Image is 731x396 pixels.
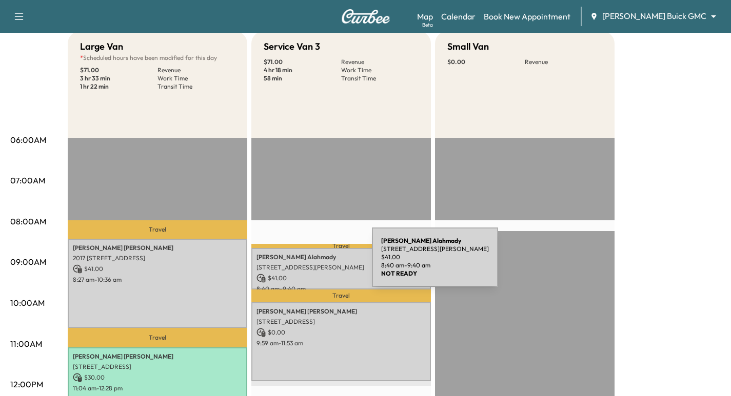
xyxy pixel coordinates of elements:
[447,58,525,66] p: $ 0.00
[73,244,242,252] p: [PERSON_NAME] [PERSON_NAME]
[157,82,235,91] p: Transit Time
[73,254,242,262] p: 2017 [STREET_ADDRESS]
[381,261,489,269] p: 8:40 am - 9:40 am
[341,9,390,24] img: Curbee Logo
[264,66,341,74] p: 4 hr 18 min
[381,237,461,244] b: [PERSON_NAME] Alahmady
[10,134,46,146] p: 06:00AM
[341,58,419,66] p: Revenue
[68,220,247,239] p: Travel
[68,328,247,347] p: Travel
[256,318,426,326] p: [STREET_ADDRESS]
[441,10,476,23] a: Calendar
[80,82,157,91] p: 1 hr 22 min
[417,10,433,23] a: MapBeta
[80,74,157,82] p: 3 hr 33 min
[73,264,242,274] p: $ 41.00
[10,174,45,186] p: 07:00AM
[256,285,426,293] p: 8:40 am - 9:40 am
[73,384,242,392] p: 11:04 am - 12:28 pm
[10,297,45,309] p: 10:00AM
[10,378,43,390] p: 12:00PM
[264,74,341,82] p: 58 min
[157,74,235,82] p: Work Time
[80,39,123,54] h5: Large Van
[256,307,426,316] p: [PERSON_NAME] [PERSON_NAME]
[251,289,431,303] p: Travel
[256,328,426,337] p: $ 0.00
[341,66,419,74] p: Work Time
[73,276,242,284] p: 8:27 am - 10:36 am
[381,245,489,253] p: [STREET_ADDRESS][PERSON_NAME]
[525,58,602,66] p: Revenue
[80,54,235,62] p: Scheduled hours have been modified for this day
[484,10,570,23] a: Book New Appointment
[447,39,489,54] h5: Small Van
[256,339,426,347] p: 9:59 am - 11:53 am
[73,373,242,382] p: $ 30.00
[602,10,706,22] span: [PERSON_NAME] Buick GMC
[10,338,42,350] p: 11:00AM
[256,263,426,272] p: [STREET_ADDRESS][PERSON_NAME]
[10,256,46,268] p: 09:00AM
[251,244,431,248] p: Travel
[381,253,489,261] p: $ 41.00
[80,66,157,74] p: $ 71.00
[264,39,320,54] h5: Service Van 3
[341,74,419,82] p: Transit Time
[73,363,242,371] p: [STREET_ADDRESS]
[264,58,341,66] p: $ 71.00
[73,352,242,361] p: [PERSON_NAME] [PERSON_NAME]
[10,215,46,227] p: 08:00AM
[256,274,426,283] p: $ 41.00
[256,253,426,261] p: [PERSON_NAME] Alahmady
[381,269,417,277] b: NOT READY
[157,66,235,74] p: Revenue
[422,21,433,29] div: Beta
